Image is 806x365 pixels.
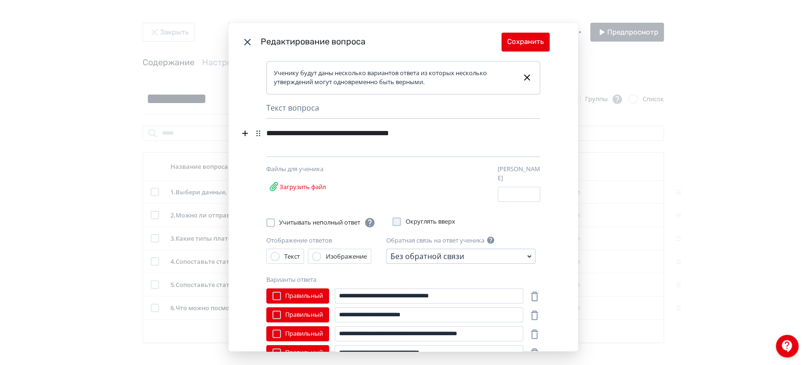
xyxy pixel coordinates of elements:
[266,165,365,174] div: Файлы для ученика
[284,252,300,261] div: Текст
[229,23,578,352] div: Modal
[386,236,484,245] label: Обратная связь на ответ ученика
[285,348,323,357] span: Правильный
[266,102,540,119] div: Текст вопроса
[274,69,515,87] div: Ученику будут даны несколько вариантов ответа из которых несколько утверждений могут одновременно...
[279,217,375,228] span: Учитывать неполный ответ
[285,291,323,301] span: Правильный
[326,252,367,261] div: Изображение
[501,33,550,52] button: Сохранить
[390,251,464,262] div: Без обратной связи
[285,310,323,320] span: Правильный
[406,217,455,226] span: Округлять вверх
[266,236,332,245] label: Отображение ответов
[266,275,316,285] label: Варианты ответа
[498,165,540,183] label: [PERSON_NAME]
[261,35,501,48] div: Редактирование вопроса
[285,329,323,339] span: Правильный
